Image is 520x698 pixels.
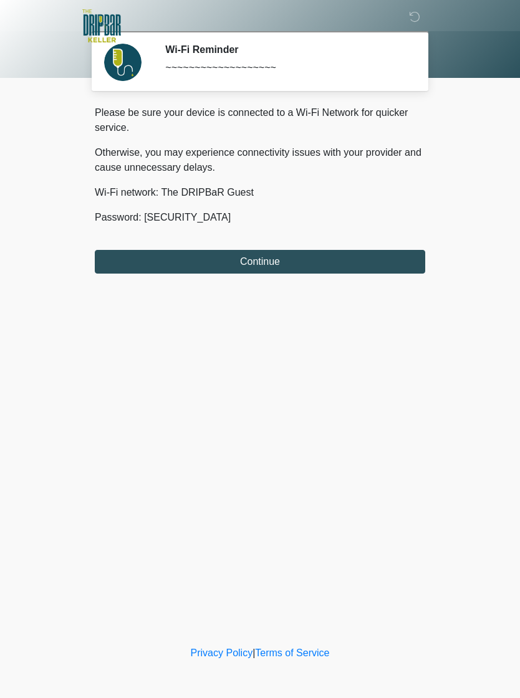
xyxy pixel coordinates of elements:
[95,210,425,225] p: Password: [SECURITY_DATA]
[95,145,425,175] p: Otherwise, you may experience connectivity issues with your provider and cause unnecessary delays.
[95,105,425,135] p: Please be sure your device is connected to a Wi-Fi Network for quicker service.
[191,648,253,658] a: Privacy Policy
[255,648,329,658] a: Terms of Service
[104,44,142,81] img: Agent Avatar
[95,185,425,200] p: Wi-Fi network: The DRIPBaR Guest
[82,9,121,42] img: The DRIPBaR - Keller Logo
[165,60,407,75] div: ~~~~~~~~~~~~~~~~~~~
[95,250,425,274] button: Continue
[253,648,255,658] a: |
